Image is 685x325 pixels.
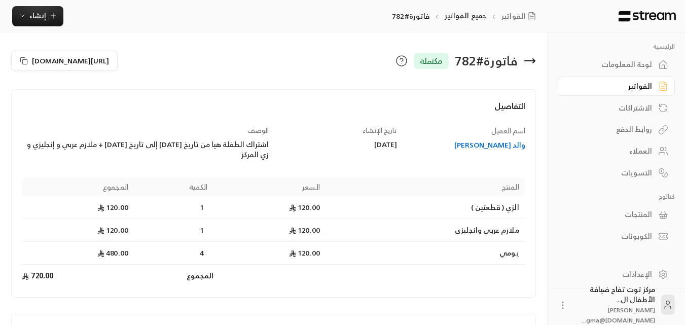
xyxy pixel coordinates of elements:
[11,51,118,71] button: [URL][DOMAIN_NAME]
[558,193,675,201] p: كتالوج
[558,205,675,225] a: المنتجات
[392,11,540,21] nav: breadcrumb
[247,125,269,136] span: الوصف
[570,59,652,69] div: لوحة المعلومات
[326,196,525,219] td: الزي ( قطعتين )
[22,242,134,265] td: 480.00
[363,125,397,136] span: تاريخ الإنشاء
[213,242,326,265] td: 120.00
[570,81,652,91] div: الفواتير
[22,100,525,122] h4: التفاصيل
[197,248,207,258] span: 4
[407,140,525,150] a: والد [PERSON_NAME]
[501,11,540,21] a: الفواتير
[570,103,652,113] div: الاشتراكات
[491,124,525,137] span: اسم العميل
[558,141,675,161] a: العملاء
[326,242,525,265] td: يومي
[326,178,525,196] th: المنتج
[558,43,675,51] p: الرئيسية
[570,231,652,241] div: الكوبونات
[618,11,677,22] img: Logo
[570,269,652,279] div: الإعدادات
[22,265,134,287] td: 720.00
[558,77,675,96] a: الفواتير
[134,178,213,196] th: الكمية
[134,265,213,287] td: المجموع
[420,55,443,67] span: مكتملة
[558,227,675,246] a: الكوبونات
[558,55,675,75] a: لوحة المعلومات
[558,98,675,118] a: الاشتراكات
[22,178,525,287] table: Products
[558,264,675,284] a: الإعدادات
[326,219,525,242] td: ملازم عربي وانجليزي
[213,178,326,196] th: السعر
[392,11,429,21] p: فاتورة#782
[22,219,134,242] td: 120.00
[29,9,46,22] span: إنشاء
[22,178,134,196] th: المجموع
[570,124,652,134] div: روابط الدفع
[455,53,518,69] div: فاتورة # 782
[213,219,326,242] td: 120.00
[213,196,326,219] td: 120.00
[570,168,652,178] div: التسويات
[22,139,269,160] div: اشتراك الطفلة هيا من تاريخ [DATE] إلى تاريخ [DATE] + ملازم عربي و إنجليزي و زي المركز
[570,209,652,220] div: المنتجات
[12,6,63,26] button: إنشاء
[558,163,675,183] a: التسويات
[278,139,397,150] div: [DATE]
[574,284,655,325] div: مركز توت تفاح ضيافة الأطفال ال...
[445,9,486,22] a: جميع الفواتير
[32,54,109,67] span: [URL][DOMAIN_NAME]
[197,202,207,212] span: 1
[570,146,652,156] div: العملاء
[197,225,207,235] span: 1
[558,120,675,139] a: روابط الدفع
[22,196,134,219] td: 120.00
